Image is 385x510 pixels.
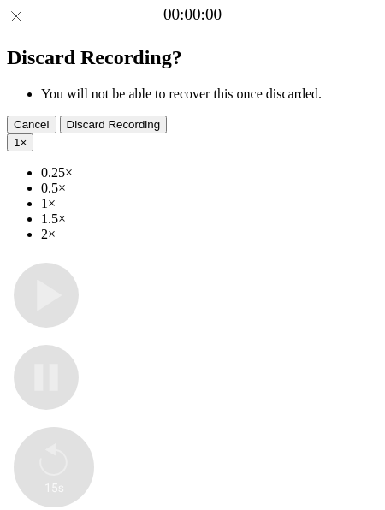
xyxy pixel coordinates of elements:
[7,116,56,133] button: Cancel
[41,211,378,227] li: 1.5×
[7,46,378,69] h2: Discard Recording?
[41,165,378,181] li: 0.25×
[14,136,20,149] span: 1
[41,227,378,242] li: 2×
[60,116,168,133] button: Discard Recording
[7,133,33,151] button: 1×
[41,86,378,102] li: You will not be able to recover this once discarded.
[163,5,222,24] a: 00:00:00
[41,181,378,196] li: 0.5×
[41,196,378,211] li: 1×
